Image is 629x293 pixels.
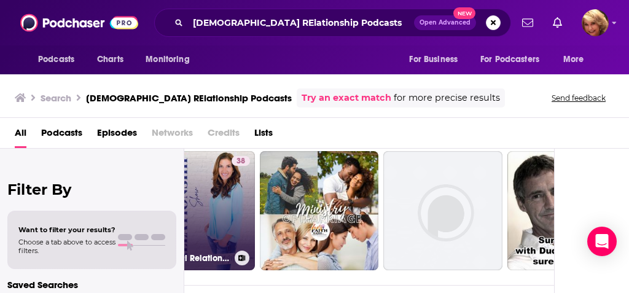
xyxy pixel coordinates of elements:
[146,51,189,68] span: Monitoring
[208,123,240,148] span: Credits
[472,48,557,71] button: open menu
[587,227,617,256] div: Open Intercom Messenger
[555,48,600,71] button: open menu
[480,51,539,68] span: For Podcasters
[154,9,511,37] div: Search podcasts, credits, & more...
[136,151,255,270] a: 38The Vertical Relationship Show: Relationship Goals, Healing Trauma, [DEMOGRAPHIC_DATA] Counseli...
[582,9,609,36] span: Logged in as SuzNiles
[188,13,414,33] input: Search podcasts, credits, & more...
[400,48,473,71] button: open menu
[152,123,193,148] span: Networks
[582,9,609,36] button: Show profile menu
[38,51,74,68] span: Podcasts
[563,51,584,68] span: More
[302,91,391,105] a: Try an exact match
[141,253,230,264] h3: The Vertical Relationship Show: Relationship Goals, Healing Trauma, [DEMOGRAPHIC_DATA] Counseling...
[7,181,176,198] h2: Filter By
[29,48,90,71] button: open menu
[517,12,538,33] a: Show notifications dropdown
[394,91,500,105] span: for more precise results
[86,92,292,104] h3: [DEMOGRAPHIC_DATA] RElationship Podcasts
[420,20,471,26] span: Open Advanced
[20,11,138,34] img: Podchaser - Follow, Share and Rate Podcasts
[548,93,609,103] button: Send feedback
[453,7,475,19] span: New
[15,123,26,148] a: All
[18,225,115,234] span: Want to filter your results?
[41,92,71,104] h3: Search
[41,123,82,148] a: Podcasts
[254,123,273,148] a: Lists
[97,51,123,68] span: Charts
[89,48,131,71] a: Charts
[414,15,476,30] button: Open AdvancedNew
[236,155,245,168] span: 38
[548,12,567,33] a: Show notifications dropdown
[7,279,176,291] p: Saved Searches
[97,123,137,148] a: Episodes
[409,51,458,68] span: For Business
[232,156,250,166] a: 38
[18,238,115,255] span: Choose a tab above to access filters.
[582,9,609,36] img: User Profile
[137,48,205,71] button: open menu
